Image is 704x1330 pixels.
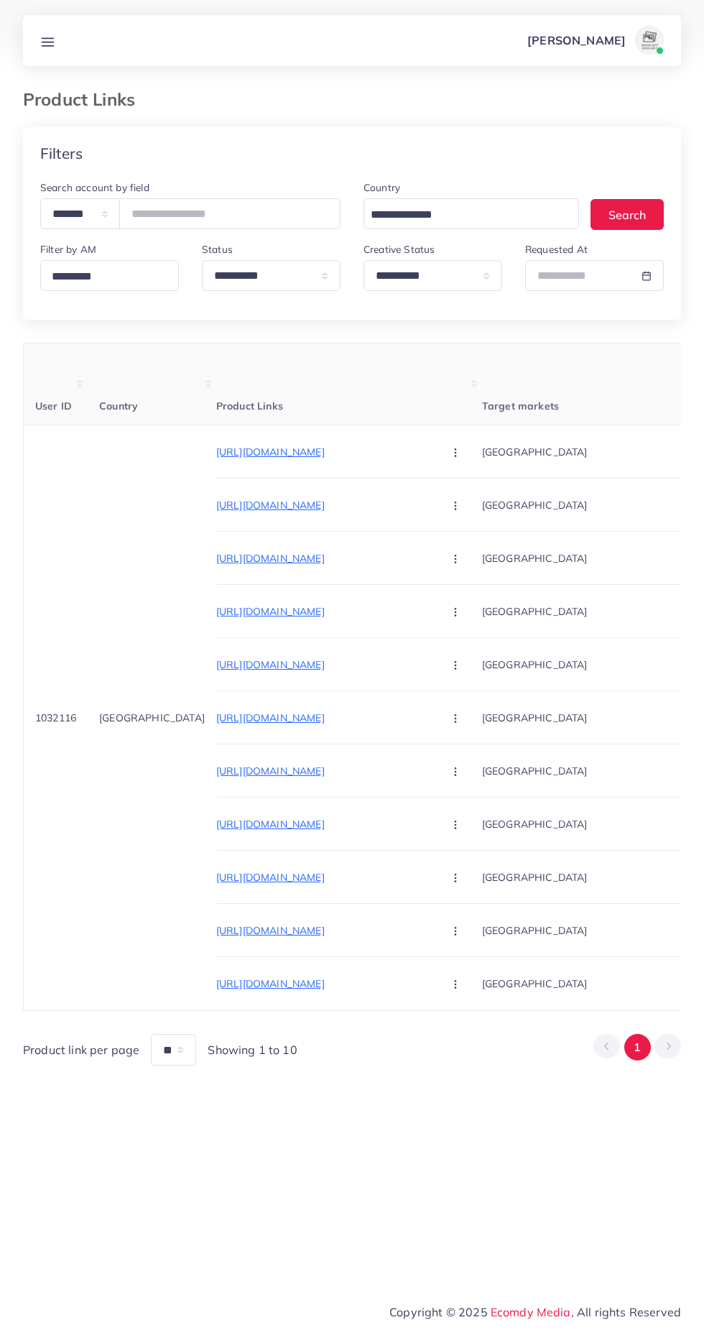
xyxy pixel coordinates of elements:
p: [GEOGRAPHIC_DATA] [482,435,698,468]
label: Country [363,180,400,195]
a: [PERSON_NAME]avatar [519,26,670,55]
h4: Filters [40,144,83,162]
div: Search for option [363,198,579,229]
p: [GEOGRAPHIC_DATA] [482,914,698,946]
p: [URL][DOMAIN_NAME] [216,922,432,939]
label: Status [202,242,233,257]
label: Search account by field [40,180,149,195]
input: Search for option [47,266,170,288]
a: Ecomdy Media [491,1305,571,1319]
p: [GEOGRAPHIC_DATA] [99,709,205,726]
p: [URL][DOMAIN_NAME] [216,497,432,514]
span: Target markets [482,400,559,412]
img: avatar [635,26,664,55]
p: [URL][DOMAIN_NAME] [216,443,432,461]
div: Search for option [40,260,179,291]
label: Creative Status [363,242,435,257]
p: [GEOGRAPHIC_DATA] [482,968,698,1000]
p: [GEOGRAPHIC_DATA] [482,701,698,734]
p: [GEOGRAPHIC_DATA] [482,808,698,840]
p: [URL][DOMAIN_NAME] [216,762,432,780]
p: [URL][DOMAIN_NAME] [216,816,432,833]
input: Search for option [366,204,560,226]
p: [GEOGRAPHIC_DATA] [482,648,698,680]
span: Product Links [216,400,283,412]
span: Copyright © 2025 [389,1303,681,1321]
button: Go to page 1 [624,1034,651,1061]
label: Filter by AM [40,242,96,257]
p: [GEOGRAPHIC_DATA] [482,861,698,893]
span: 1032116 [35,711,76,724]
p: [URL][DOMAIN_NAME] [216,975,432,992]
span: , All rights Reserved [571,1303,681,1321]
p: [URL][DOMAIN_NAME] [216,709,432,726]
p: [URL][DOMAIN_NAME] [216,869,432,886]
p: [GEOGRAPHIC_DATA] [482,595,698,627]
span: Product link per page [23,1042,139,1058]
h3: Product Links [23,89,147,110]
p: [URL][DOMAIN_NAME] [216,656,432,673]
span: User ID [35,400,72,412]
p: [GEOGRAPHIC_DATA] [482,754,698,787]
span: Country [99,400,138,412]
p: [URL][DOMAIN_NAME] [216,603,432,620]
button: Search [590,199,664,230]
p: [URL][DOMAIN_NAME] [216,550,432,567]
span: Showing 1 to 10 [208,1042,297,1058]
p: [GEOGRAPHIC_DATA] [482,489,698,521]
ul: Pagination [593,1034,681,1061]
p: [PERSON_NAME] [527,32,626,49]
p: [GEOGRAPHIC_DATA] [482,542,698,574]
label: Requested At [525,242,588,257]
